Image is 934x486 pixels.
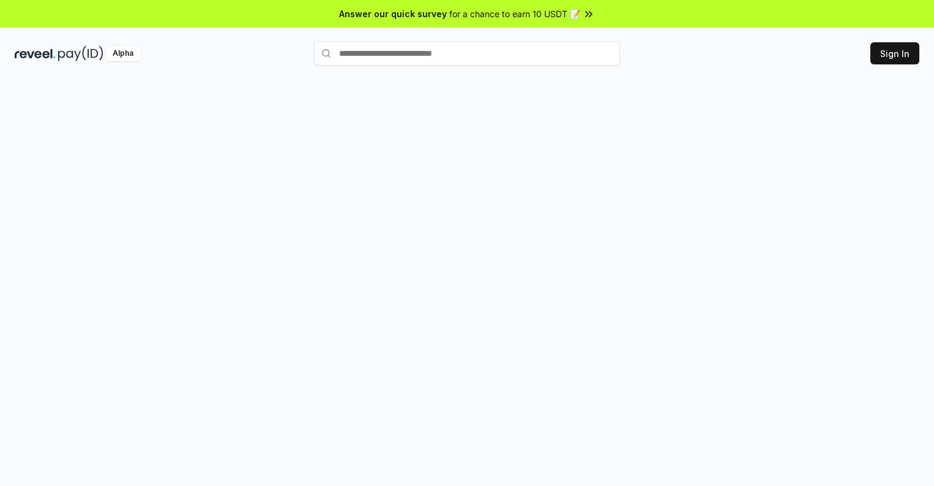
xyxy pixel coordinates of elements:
[58,46,103,61] img: pay_id
[106,46,140,61] div: Alpha
[449,7,580,20] span: for a chance to earn 10 USDT 📝
[15,46,56,61] img: reveel_dark
[870,42,919,64] button: Sign In
[339,7,447,20] span: Answer our quick survey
